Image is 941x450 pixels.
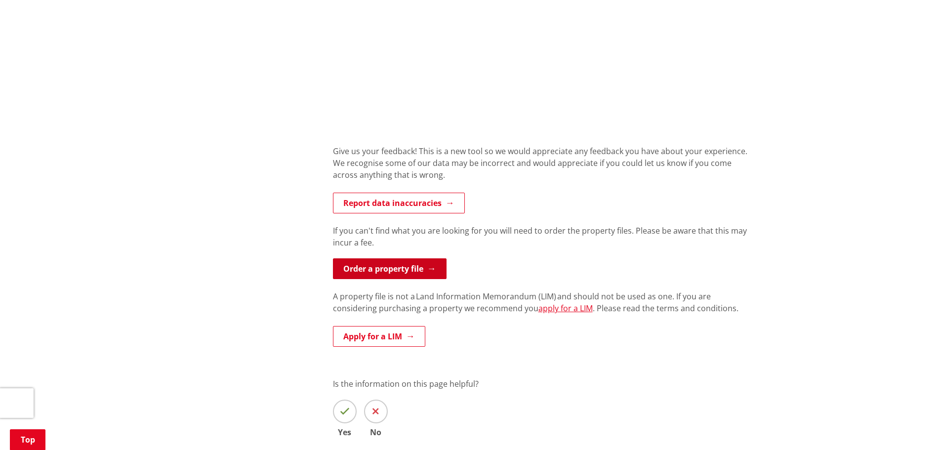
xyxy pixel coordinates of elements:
p: Is the information on this page helpful? [333,378,754,390]
a: Top [10,429,45,450]
span: No [364,428,388,436]
a: Order a property file [333,258,447,279]
iframe: Messenger Launcher [896,409,931,444]
span: Yes [333,428,357,436]
p: If you can't find what you are looking for you will need to order the property files. Please be a... [333,225,754,248]
a: Report data inaccuracies [333,193,465,213]
div: A property file is not a Land Information Memorandum (LIM) and should not be used as one. If you ... [333,290,754,326]
a: apply for a LIM [538,303,593,314]
a: Apply for a LIM [333,326,425,347]
div: Give us your feedback! This is a new tool so we would appreciate any feedback you have about your... [333,145,754,193]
